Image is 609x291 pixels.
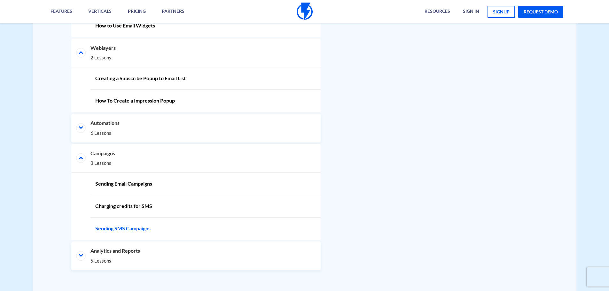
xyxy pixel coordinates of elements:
a: Sending Email Campaigns [90,173,321,195]
a: How to Use Email Widgets [90,15,321,37]
li: Weblayers [71,39,321,67]
span: 5 Lessons [90,257,301,264]
a: Sending SMS Campaigns [90,218,321,240]
span: 6 Lessons [90,130,301,136]
li: Automations [71,114,321,142]
span: 3 Lessons [90,160,301,166]
a: Charging credits for SMS [90,195,321,218]
li: Analytics and Reports [71,241,321,270]
li: Campaigns [71,144,321,173]
span: 2 Lessons [90,54,301,61]
a: request demo [518,6,563,18]
a: signup [488,6,515,18]
a: How To Create a Impression Popup [90,90,321,112]
a: Creating a Subscribe Popup to Email List [90,67,321,90]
